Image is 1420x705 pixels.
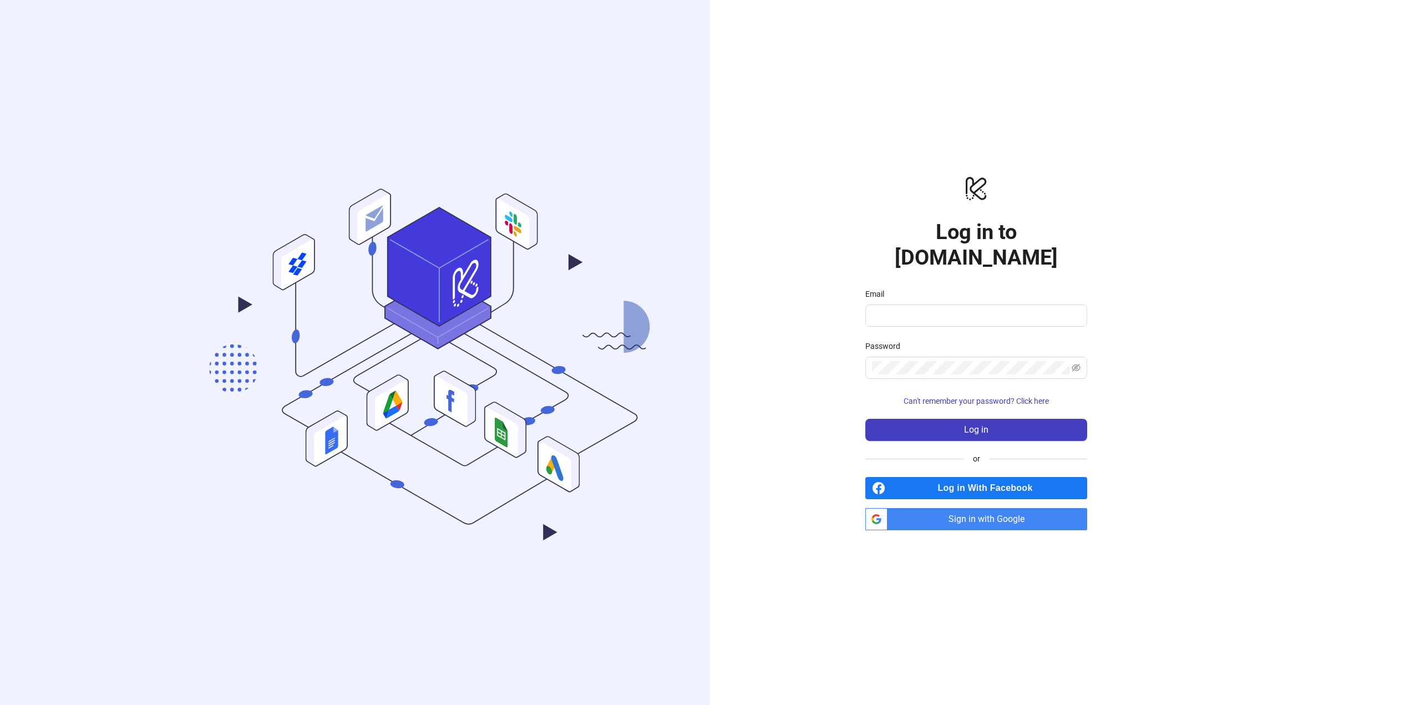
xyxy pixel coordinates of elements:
h1: Log in to [DOMAIN_NAME] [865,219,1087,270]
span: Sign in with Google [892,508,1087,530]
span: or [964,453,989,465]
input: Email [872,309,1078,322]
span: eye-invisible [1072,363,1081,372]
span: Log in [964,425,988,435]
span: Can't remember your password? Click here [904,397,1049,405]
button: Can't remember your password? Click here [865,392,1087,410]
span: Log in With Facebook [890,477,1087,499]
button: Log in [865,419,1087,441]
a: Can't remember your password? Click here [865,397,1087,405]
input: Password [872,361,1069,374]
label: Email [865,288,891,300]
label: Password [865,340,907,352]
a: Log in With Facebook [865,477,1087,499]
a: Sign in with Google [865,508,1087,530]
